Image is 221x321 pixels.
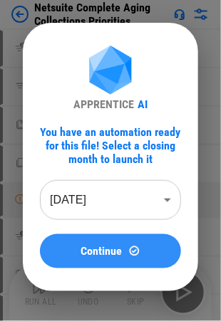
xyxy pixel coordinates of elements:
[40,125,181,166] div: You have an automation ready for this file! Select a closing month to launch it
[82,46,139,98] img: Apprentice AI
[128,245,140,257] img: Continue
[40,180,181,220] div: [DATE]
[73,98,134,111] div: APPRENTICE
[138,98,148,111] div: AI
[81,246,123,257] span: Continue
[40,234,181,268] button: ContinueContinue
